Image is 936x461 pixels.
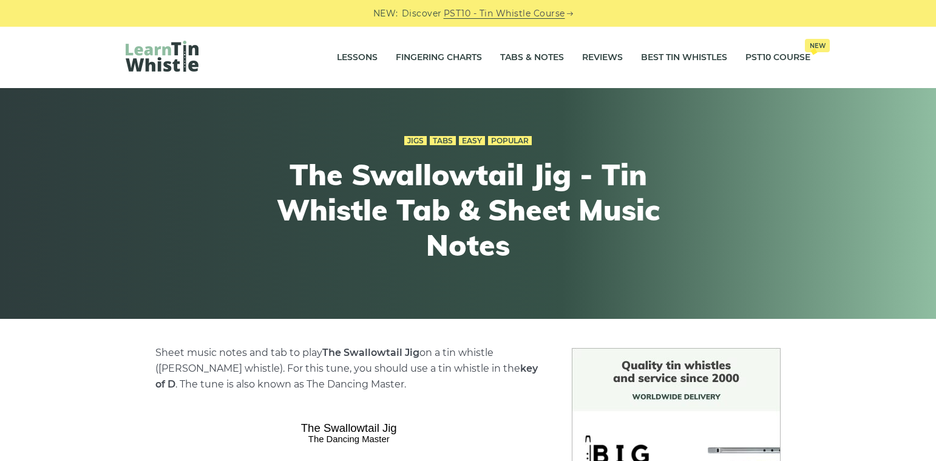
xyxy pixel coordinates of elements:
a: Easy [459,136,485,146]
h1: The Swallowtail Jig - Tin Whistle Tab & Sheet Music Notes [245,157,691,262]
a: Best Tin Whistles [641,43,727,73]
strong: The Swallowtail Jig [322,347,419,358]
p: Sheet music notes and tab to play on a tin whistle ([PERSON_NAME] whistle). For this tune, you sh... [155,345,543,392]
img: LearnTinWhistle.com [126,41,198,72]
span: New [805,39,830,52]
a: Fingering Charts [396,43,482,73]
a: Lessons [337,43,378,73]
a: Popular [488,136,532,146]
a: Tabs & Notes [500,43,564,73]
a: Tabs [430,136,456,146]
a: Jigs [404,136,427,146]
a: PST10 CourseNew [745,43,810,73]
a: Reviews [582,43,623,73]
